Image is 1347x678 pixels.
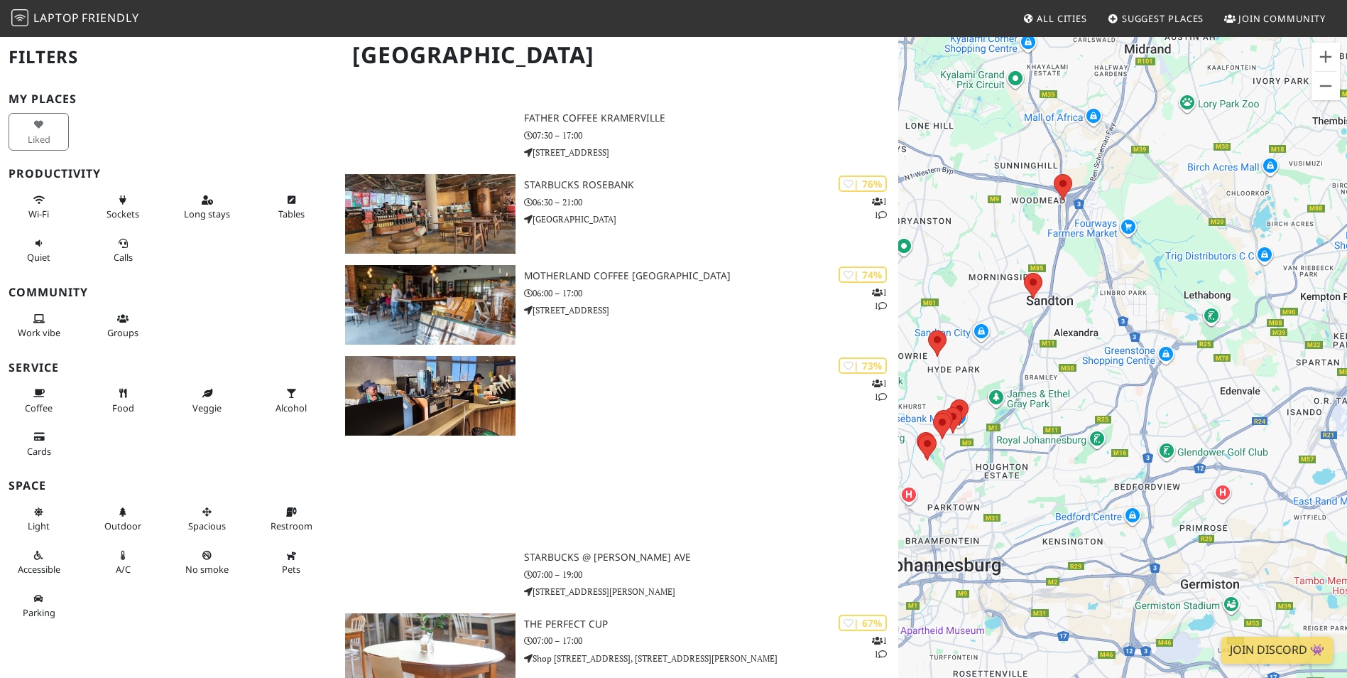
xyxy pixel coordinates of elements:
a: Motherland Coffee Sturdee Avenue | 74% 11 Motherland Coffee [GEOGRAPHIC_DATA] 06:00 – 17:00 [STRE... [337,265,898,345]
span: Work-friendly tables [278,208,305,220]
button: Restroom [261,500,322,538]
button: Spacious [177,500,237,538]
img: Starbucks Rosebank [345,174,515,254]
p: 1 1 [872,377,887,404]
a: Starbucks @ Jan Smuts Ave | 73% 11 Starbucks @ [PERSON_NAME] Ave 07:00 – 19:00 [STREET_ADDRESS][P... [337,356,898,602]
h2: Filters [9,36,328,79]
h3: The Perfect Cup [524,618,898,630]
span: Credit cards [27,445,51,458]
span: Smoke free [185,563,229,576]
h3: Father Coffee Kramerville [524,112,898,124]
span: Parking [23,606,55,619]
a: LaptopFriendly LaptopFriendly [11,6,139,31]
h1: [GEOGRAPHIC_DATA] [341,36,895,75]
span: Quiet [27,251,50,264]
span: All Cities [1037,12,1087,25]
p: 1 1 [872,195,887,222]
h3: Motherland Coffee [GEOGRAPHIC_DATA] [524,270,898,282]
h3: Starbucks Rosebank [524,179,898,191]
span: Long stays [184,208,230,220]
button: Calls [93,232,153,269]
p: [STREET_ADDRESS] [524,146,898,159]
span: Food [112,402,134,414]
span: Pet friendly [282,563,300,576]
span: Power sockets [107,208,139,220]
p: 06:00 – 17:00 [524,286,898,300]
button: Alcohol [261,382,322,419]
button: No smoke [177,544,237,581]
span: Video/audio calls [114,251,133,264]
button: Quiet [9,232,69,269]
button: Food [93,382,153,419]
p: [STREET_ADDRESS] [524,303,898,317]
div: | 73% [839,357,887,374]
a: Join Community [1218,6,1331,31]
p: [GEOGRAPHIC_DATA] [524,212,898,226]
span: Restroom [271,520,312,532]
button: Parking [9,587,69,625]
span: Natural light [28,520,50,532]
span: Friendly [82,10,138,26]
div: | 74% [839,267,887,283]
button: Zoom out [1311,72,1340,100]
div: | 76% [839,176,887,192]
button: Light [9,500,69,538]
button: Sockets [93,188,153,226]
h3: Community [9,286,328,299]
a: Suggest Places [1102,6,1210,31]
span: Outdoor area [104,520,141,532]
p: 07:30 – 17:00 [524,129,898,142]
button: Outdoor [93,500,153,538]
p: 07:00 – 19:00 [524,568,898,581]
span: Coffee [25,402,53,414]
button: Long stays [177,188,237,226]
h3: Service [9,361,328,375]
img: LaptopFriendly [11,9,28,26]
p: Shop [STREET_ADDRESS], [STREET_ADDRESS][PERSON_NAME] [524,652,898,665]
button: Coffee [9,382,69,419]
img: Starbucks @ Jan Smuts Ave [345,356,515,436]
p: 06:30 – 21:00 [524,195,898,209]
h3: Starbucks @ [PERSON_NAME] Ave [524,551,898,564]
span: Spacious [188,520,226,532]
p: 07:00 – 17:00 [524,634,898,647]
button: Groups [93,307,153,345]
img: Motherland Coffee Sturdee Avenue [345,265,515,345]
h3: Space [9,479,328,493]
button: Pets [261,544,322,581]
span: Veggie [192,402,222,414]
span: Air conditioned [116,563,131,576]
button: Zoom in [1311,43,1340,71]
h3: Productivity [9,167,328,181]
span: Join Community [1238,12,1326,25]
div: | 67% [839,615,887,631]
span: People working [18,326,60,339]
span: Suggest Places [1122,12,1204,25]
span: Accessible [18,563,60,576]
h3: My Places [9,92,328,106]
button: A/C [93,544,153,581]
span: Laptop [33,10,80,26]
p: 1 1 [872,286,887,313]
span: Alcohol [276,402,307,414]
a: All Cities [1017,6,1093,31]
button: Veggie [177,382,237,419]
span: Group tables [107,326,138,339]
button: Wi-Fi [9,188,69,226]
button: Tables [261,188,322,226]
p: [STREET_ADDRESS][PERSON_NAME] [524,585,898,598]
button: Accessible [9,544,69,581]
span: Stable Wi-Fi [28,208,49,220]
button: Work vibe [9,307,69,345]
a: Starbucks Rosebank | 76% 11 Starbucks Rosebank 06:30 – 21:00 [GEOGRAPHIC_DATA] [337,174,898,254]
button: Cards [9,425,69,463]
p: 1 1 [872,634,887,661]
